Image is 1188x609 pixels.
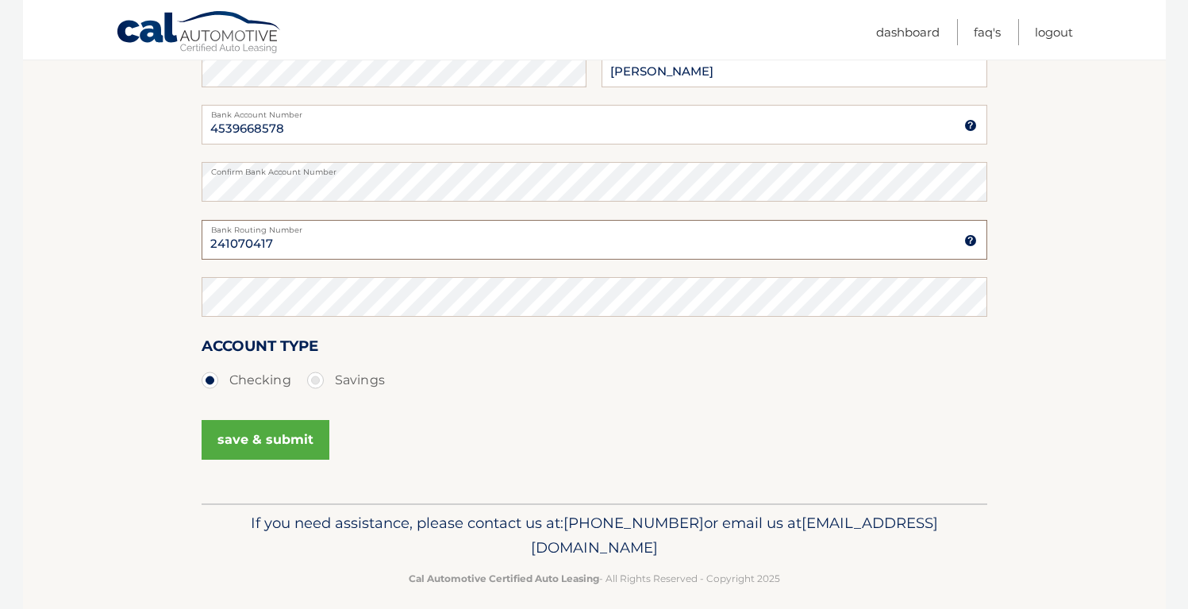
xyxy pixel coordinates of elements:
a: Cal Automotive [116,10,283,56]
button: save & submit [202,420,329,460]
img: tooltip.svg [964,119,977,132]
span: [PHONE_NUMBER] [563,514,704,532]
label: Bank Routing Number [202,220,987,233]
label: Checking [202,364,291,396]
a: Logout [1035,19,1073,45]
input: Bank Routing Number [202,220,987,260]
strong: Cal Automotive Certified Auto Leasing [409,572,599,584]
p: If you need assistance, please contact us at: or email us at [212,511,977,561]
a: Dashboard [876,19,940,45]
a: FAQ's [974,19,1001,45]
label: Savings [307,364,385,396]
input: Name on Account (Account Holder Name) [602,48,986,87]
p: - All Rights Reserved - Copyright 2025 [212,570,977,587]
img: tooltip.svg [964,234,977,247]
label: Account Type [202,334,318,364]
label: Confirm Bank Account Number [202,162,987,175]
input: Bank Account Number [202,105,987,145]
label: Bank Account Number [202,105,987,118]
